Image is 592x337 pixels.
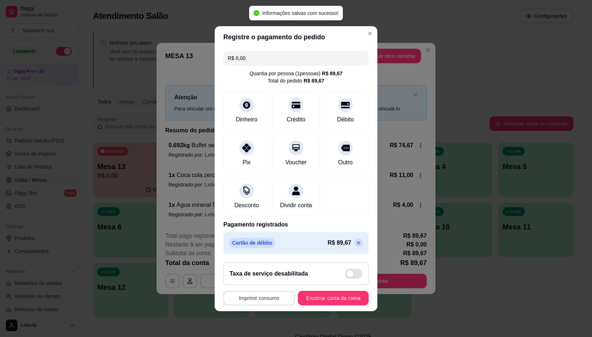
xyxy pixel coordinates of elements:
[254,10,259,16] span: check-circle
[223,291,295,305] button: Imprimir consumo
[328,238,351,247] p: R$ 89,67
[236,115,258,124] div: Dinheiro
[285,158,307,167] div: Voucher
[280,201,312,210] div: Dividir conta
[215,26,377,48] header: Registre o pagamento do pedido
[230,269,308,278] h2: Taxa de serviço desabilitada
[287,115,305,124] div: Crédito
[337,115,354,124] div: Débito
[268,77,324,84] div: Total do pedido
[229,238,275,248] p: Cartão de débito
[250,70,342,77] div: Quantia por pessoa ( 1 pessoas)
[243,158,251,167] div: Pix
[228,51,364,65] input: Ex.: hambúrguer de cordeiro
[234,201,259,210] div: Desconto
[338,158,353,167] div: Outro
[304,77,324,84] div: R$ 89,67
[364,28,376,39] button: Close
[298,291,369,305] button: Encerrar conta da mesa
[262,10,338,16] span: Informações salvas com sucesso!
[322,70,342,77] div: R$ 89,67
[223,220,369,229] p: Pagamento registrados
